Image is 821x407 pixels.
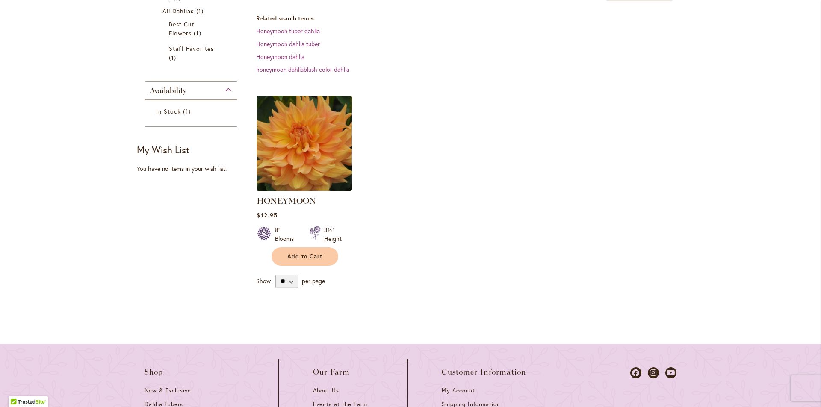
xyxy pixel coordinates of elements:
[256,27,320,35] a: Honeymoon tuber dahlia
[169,44,214,53] span: Staff Favorites
[256,276,271,284] span: Show
[275,226,299,243] div: 8" Blooms
[156,107,228,116] a: In Stock 1
[256,40,320,48] a: Honeymoon dahlia tuber
[137,143,189,156] strong: My Wish List
[313,387,339,394] span: About Us
[254,93,354,193] img: Honeymoon
[169,20,194,37] span: Best Cut Flowers
[162,6,222,15] a: All Dahlias
[324,226,342,243] div: 3½' Height
[272,247,338,266] button: Add to Cart
[257,211,277,219] span: $12.95
[137,164,251,173] div: You have no items in your wish list.
[442,368,526,376] span: Customer Information
[169,53,178,62] span: 1
[256,53,304,61] a: Honeymoon dahlia
[287,253,322,260] span: Add to Cart
[145,368,163,376] span: Shop
[630,367,641,378] a: Dahlias on Facebook
[183,107,192,116] span: 1
[256,65,349,73] a: honeymoon dahliablush color dahlia
[169,44,216,62] a: Staff Favorites
[6,377,30,401] iframe: Launch Accessibility Center
[257,196,316,206] a: HONEYMOON
[196,6,206,15] span: 1
[145,387,191,394] span: New & Exclusive
[150,86,186,95] span: Availability
[648,367,659,378] a: Dahlias on Instagram
[169,20,216,38] a: Best Cut Flowers
[194,29,203,38] span: 1
[156,107,181,115] span: In Stock
[665,367,676,378] a: Dahlias on Youtube
[257,184,352,193] a: Honeymoon
[442,387,475,394] span: My Account
[256,14,684,23] dt: Related search terms
[302,276,325,284] span: per page
[313,368,350,376] span: Our Farm
[162,7,194,15] span: All Dahlias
